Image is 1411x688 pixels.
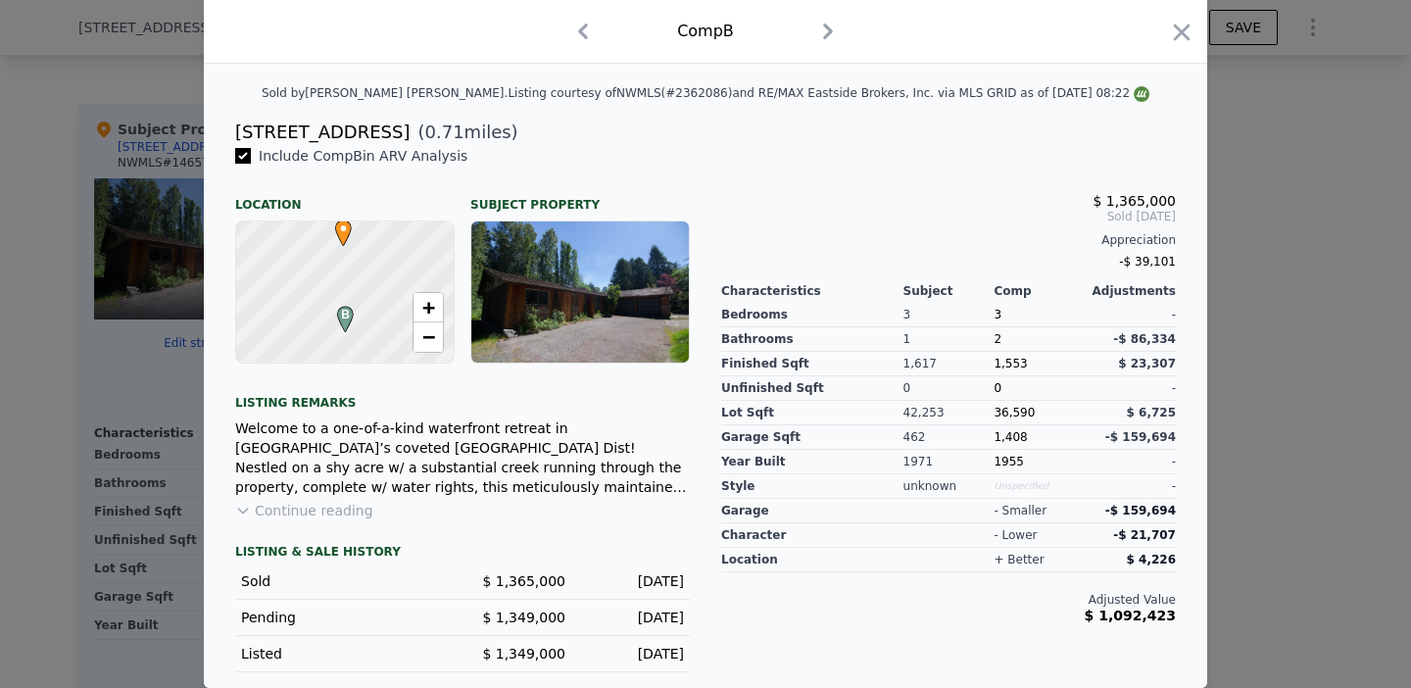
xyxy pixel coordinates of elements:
[903,376,995,401] div: 0
[235,119,410,146] div: [STREET_ADDRESS]
[994,381,1001,395] span: 0
[903,327,995,352] div: 1
[235,544,690,564] div: LISTING & SALE HISTORY
[482,610,565,625] span: $ 1,349,000
[1118,357,1176,370] span: $ 23,307
[721,303,903,327] div: Bedrooms
[581,644,684,663] div: [DATE]
[410,119,517,146] span: ( miles)
[1127,553,1176,566] span: $ 4,226
[994,430,1027,444] span: 1,408
[482,573,565,589] span: $ 1,365,000
[581,571,684,591] div: [DATE]
[235,181,455,213] div: Location
[1085,376,1176,401] div: -
[903,352,995,376] div: 1,617
[235,418,690,497] div: Welcome to a one-of-a-kind waterfront retreat in [GEOGRAPHIC_DATA]’s coveted [GEOGRAPHIC_DATA] Di...
[721,548,903,572] div: location
[721,401,903,425] div: Lot Sqft
[903,474,995,499] div: unknown
[994,327,1085,352] div: 2
[994,450,1085,474] div: 1955
[425,122,464,142] span: 0.71
[721,592,1176,608] div: Adjusted Value
[235,379,690,411] div: Listing remarks
[903,283,995,299] div: Subject
[1085,608,1176,623] span: $ 1,092,423
[1113,332,1176,346] span: -$ 86,334
[332,306,344,318] div: B
[241,608,447,627] div: Pending
[414,293,443,322] a: Zoom in
[721,232,1176,248] div: Appreciation
[1085,450,1176,474] div: -
[1085,283,1176,299] div: Adjustments
[262,86,508,100] div: Sold by [PERSON_NAME] [PERSON_NAME] .
[1085,474,1176,499] div: -
[721,376,903,401] div: Unfinished Sqft
[721,209,1176,224] span: Sold [DATE]
[994,527,1037,543] div: - lower
[482,646,565,662] span: $ 1,349,000
[581,608,684,627] div: [DATE]
[903,401,995,425] div: 42,253
[721,450,903,474] div: Year Built
[721,425,903,450] div: Garage Sqft
[1093,193,1176,209] span: $ 1,365,000
[470,181,690,213] div: Subject Property
[1134,86,1149,102] img: NWMLS Logo
[994,474,1085,499] div: Unspecified
[241,644,447,663] div: Listed
[903,450,995,474] div: 1971
[721,523,903,548] div: character
[332,306,359,323] span: B
[422,295,435,319] span: +
[1105,430,1176,444] span: -$ 159,694
[1127,406,1176,419] span: $ 6,725
[241,571,447,591] div: Sold
[330,220,342,231] div: •
[1105,504,1176,517] span: -$ 159,694
[903,303,995,327] div: 3
[251,148,475,164] span: Include Comp B in ARV Analysis
[508,86,1149,100] div: Listing courtesy of NWMLS (#2362086) and RE/MAX Eastside Brokers, Inc. via MLS GRID as of [DATE] ...
[330,214,357,243] span: •
[994,406,1035,419] span: 36,590
[677,20,734,43] div: Comp B
[721,352,903,376] div: Finished Sqft
[994,308,1001,321] span: 3
[1085,303,1176,327] div: -
[1119,255,1176,269] span: -$ 39,101
[994,357,1027,370] span: 1,553
[721,474,903,499] div: Style
[721,283,903,299] div: Characteristics
[994,503,1046,518] div: - smaller
[1113,528,1176,542] span: -$ 21,707
[994,283,1085,299] div: Comp
[903,425,995,450] div: 462
[235,501,373,520] button: Continue reading
[422,324,435,349] span: −
[414,322,443,352] a: Zoom out
[721,499,903,523] div: garage
[721,327,903,352] div: Bathrooms
[994,552,1044,567] div: + better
